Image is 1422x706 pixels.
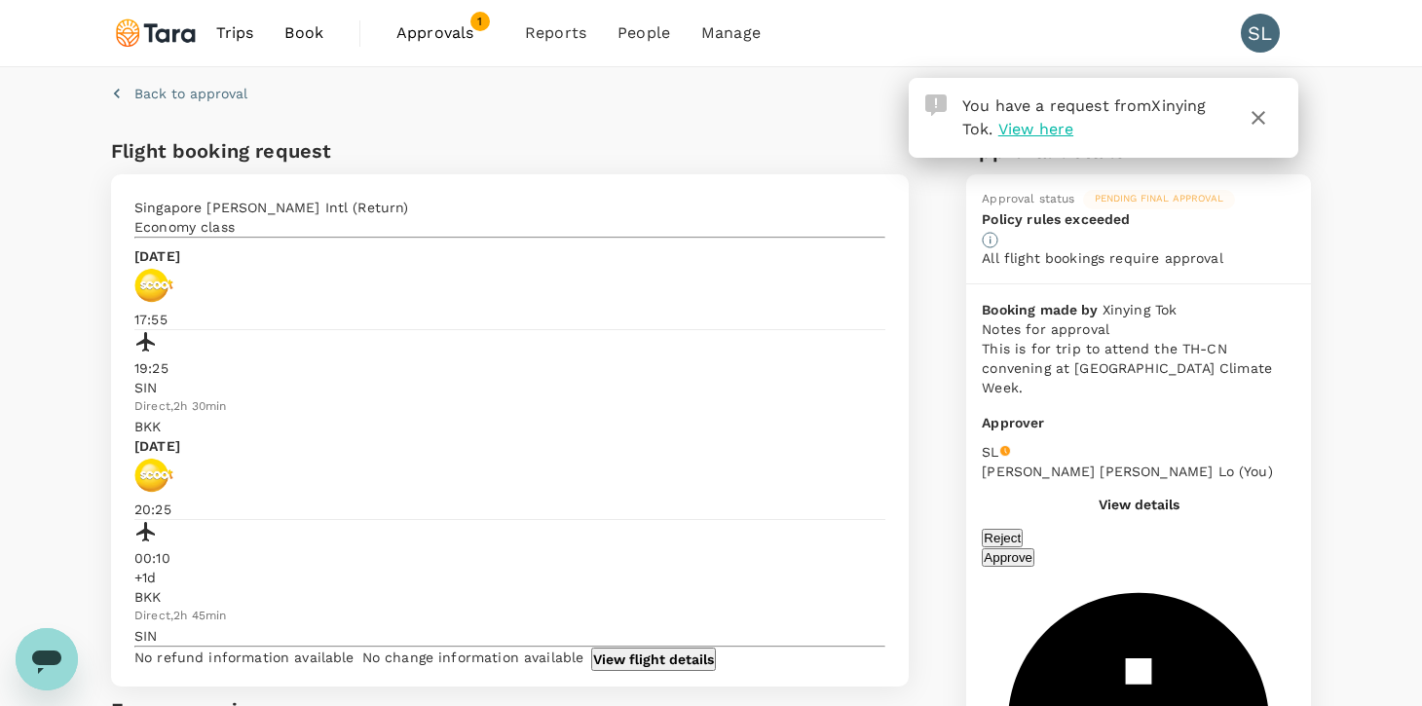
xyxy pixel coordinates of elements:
p: Booking made by [982,300,1102,319]
p: SL [982,442,998,462]
img: Tara Climate Ltd [111,12,201,55]
p: No change information available [362,648,584,667]
span: Book [284,21,323,45]
p: 00:10 [134,548,885,568]
p: Policy rules exceeded [982,209,1295,229]
span: Reports [525,21,586,45]
p: Singapore [PERSON_NAME] Intl (Return) [134,198,885,217]
p: [DATE] [134,436,885,456]
p: BKK [134,587,885,607]
span: 1 [470,12,490,31]
img: TR [134,456,173,495]
p: [DATE] [134,246,885,266]
p: [PERSON_NAME] [PERSON_NAME] Lo ( You ) [982,462,1272,481]
p: Approver [982,413,1295,433]
p: Xinying Tok [1103,300,1178,319]
p: SIN [134,626,885,646]
p: SIN [134,378,885,397]
button: View flight details [591,648,716,671]
button: Approve [982,548,1034,567]
div: Direct , 2h 45min [134,607,885,626]
span: You have a request from . [962,96,1207,138]
span: Notes for approval [982,321,1109,337]
div: Direct , 2h 30min [134,397,885,417]
iframe: Button to launch messaging window [16,628,78,690]
p: This is for trip to attend the TH-CN convening at [GEOGRAPHIC_DATA] Climate Week. [982,339,1295,397]
span: Approvals [396,21,494,45]
img: TR [134,266,173,305]
button: Back to approval [111,84,247,103]
button: View details [1099,497,1179,512]
p: View flight details [593,650,714,669]
p: 17:55 [134,310,885,329]
span: View here [998,120,1073,138]
span: Manage [701,21,761,45]
p: 19:25 [134,358,885,378]
p: No refund information available [134,648,355,667]
div: Approval status [982,190,1074,209]
span: Trips [216,21,254,45]
img: Approval Request [925,94,947,116]
div: SL [1241,14,1280,53]
button: Reject [982,529,1023,547]
p: BKK [134,417,885,436]
h6: Flight booking request [111,135,505,167]
span: People [617,21,670,45]
p: All flight bookings require approval [982,248,1295,268]
p: Back to approval [134,84,247,103]
p: 20:25 [134,500,885,519]
span: Pending final approval [1083,192,1235,205]
span: +1d [134,570,156,585]
p: Economy class [134,217,885,237]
